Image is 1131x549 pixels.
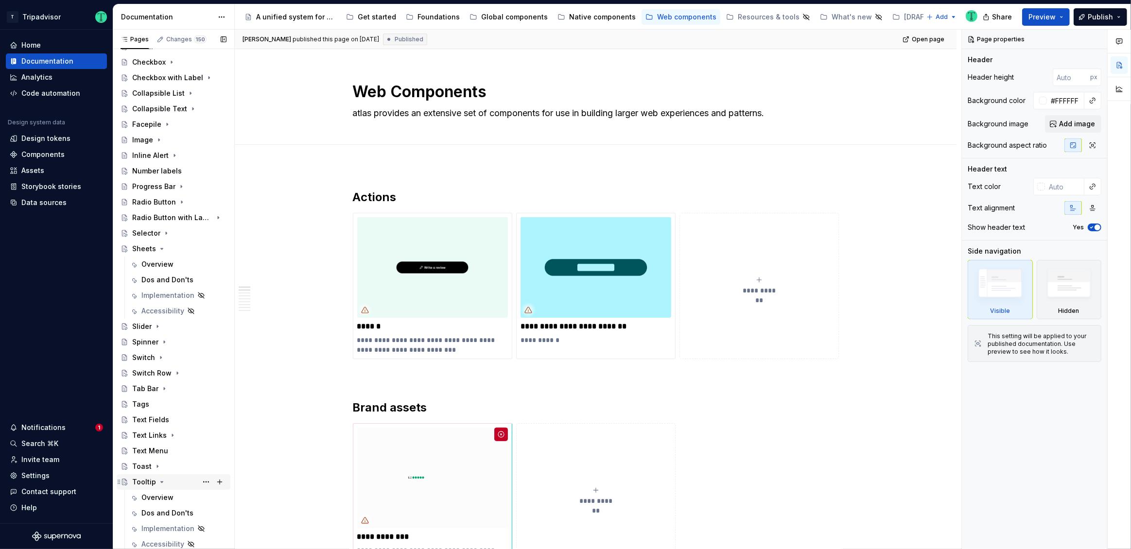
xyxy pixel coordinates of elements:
[6,195,107,210] a: Data sources
[6,484,107,499] button: Contact support
[992,12,1012,22] span: Share
[968,260,1033,319] div: Visible
[132,166,182,176] div: Number labels
[21,88,80,98] div: Code automation
[936,13,948,21] span: Add
[132,197,176,207] div: Radio Button
[117,210,230,225] a: Radio Button with Label
[126,490,230,505] a: Overview
[132,135,153,145] div: Image
[7,11,18,23] div: T
[132,228,160,238] div: Selector
[21,439,58,448] div: Search ⌘K
[358,12,396,22] div: Get started
[243,35,291,43] span: [PERSON_NAME]
[21,198,67,207] div: Data sources
[1090,73,1097,81] p: px
[342,9,400,25] a: Get started
[32,532,81,541] a: Supernova Logo
[21,40,41,50] div: Home
[6,163,107,178] a: Assets
[6,452,107,467] a: Invite team
[132,399,149,409] div: Tags
[642,9,720,25] a: Web components
[132,477,156,487] div: Tooltip
[95,11,107,23] img: Thomas Dittmer
[21,471,50,480] div: Settings
[351,105,837,121] textarea: atlas provides an extensive set of components for use in building larger web experiences and patt...
[21,423,66,432] div: Notifications
[968,96,1026,105] div: Background color
[832,12,872,22] div: What's new
[132,337,158,347] div: Spinner
[117,334,230,350] a: Spinner
[117,132,230,148] a: Image
[117,459,230,474] a: Toast
[521,217,671,318] img: b4ea359a-5ac5-4ce9-8d63-e6b2c05d1f7d.png
[121,12,213,22] div: Documentation
[117,148,230,163] a: Inline Alert
[21,455,59,464] div: Invite team
[117,319,230,334] a: Slider
[141,259,174,269] div: Overview
[466,9,552,25] a: Global components
[117,101,230,117] a: Collapsible Text
[481,12,548,22] div: Global components
[117,350,230,365] a: Switch
[1037,260,1102,319] div: Hidden
[117,396,230,412] a: Tags
[132,415,169,425] div: Text Fields
[141,508,193,518] div: Dos and Don'ts
[1059,307,1079,315] div: Hidden
[126,288,230,303] a: Implementation
[132,244,156,254] div: Sheets
[117,412,230,428] a: Text Fields
[1073,223,1084,231] label: Yes
[126,505,230,521] a: Dos and Don'ts
[21,503,37,513] div: Help
[121,35,149,43] div: Pages
[256,12,336,22] div: A unified system for every journey.
[6,147,107,162] a: Components
[968,119,1028,129] div: Background image
[117,163,230,179] a: Number labels
[117,225,230,241] a: Selector
[357,428,508,528] img: 35182f1c-372f-480d-bac3-0ce68fe1c2ba.png
[132,322,152,331] div: Slider
[141,275,193,285] div: Dos and Don'ts
[117,117,230,132] a: Facepile
[738,12,800,22] div: Resources & tools
[132,104,187,114] div: Collapsible Text
[126,257,230,272] a: Overview
[1045,115,1101,133] button: Add image
[21,487,76,497] div: Contact support
[132,120,161,129] div: Facepile
[132,182,175,191] div: Progress Bar
[132,73,203,83] div: Checkbox with Label
[1074,8,1127,26] button: Publish
[968,246,1021,256] div: Side navigation
[6,436,107,451] button: Search ⌘K
[6,420,107,435] button: Notifications1
[21,134,70,143] div: Design tokens
[132,151,169,160] div: Inline Alert
[978,8,1018,26] button: Share
[22,12,61,22] div: Tripadvisor
[968,223,1025,232] div: Show header text
[900,33,949,46] a: Open page
[132,88,185,98] div: Collapsible List
[6,37,107,53] a: Home
[968,140,1047,150] div: Background aspect ratio
[117,86,230,101] a: Collapsible List
[126,521,230,536] a: Implementation
[1022,8,1070,26] button: Preview
[126,303,230,319] a: Accessibility
[117,474,230,490] a: Tooltip
[117,54,230,70] a: Checkbox
[132,446,168,456] div: Text Menu
[968,182,1001,191] div: Text color
[1045,178,1084,195] input: Auto
[402,9,464,25] a: Foundations
[6,53,107,69] a: Documentation
[990,307,1010,315] div: Visible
